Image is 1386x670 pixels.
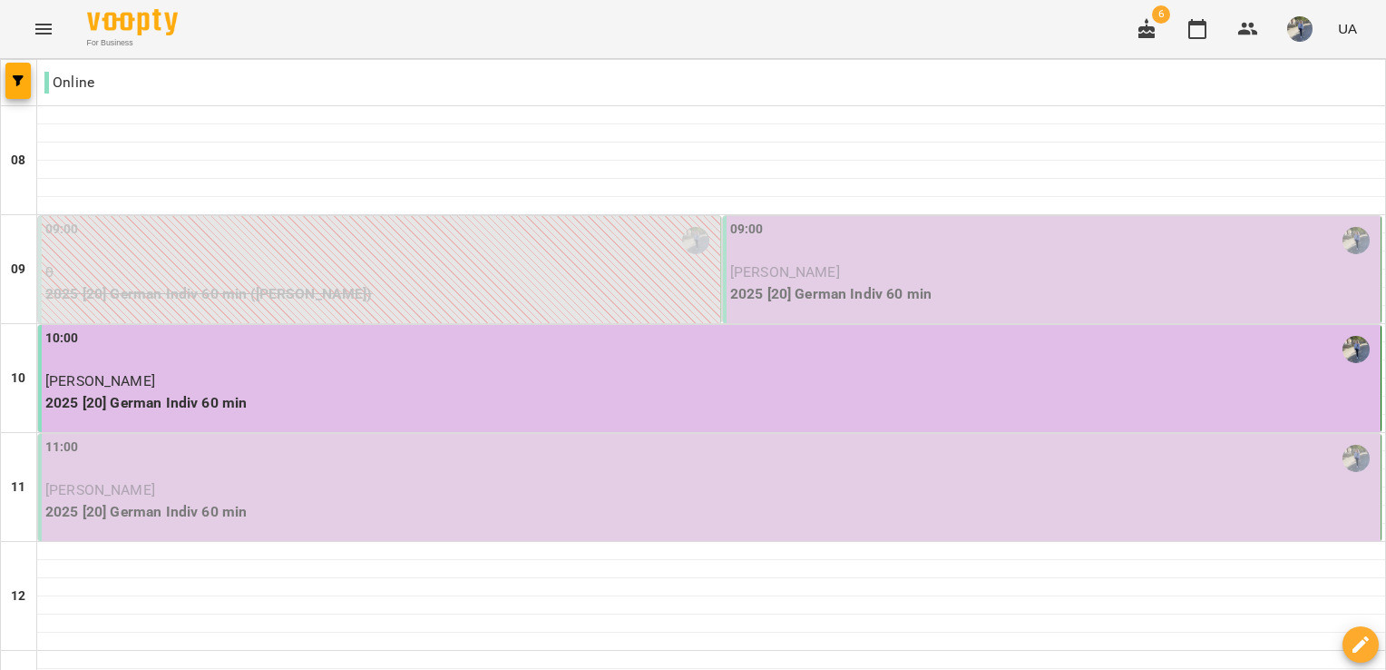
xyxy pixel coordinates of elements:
span: 6 [1152,5,1170,24]
span: [PERSON_NAME] [45,372,155,389]
p: 2025 [20] German Indiv 60 min [45,392,1377,414]
p: 2025 [20] German Indiv 60 min [45,501,1377,523]
img: Мірошніченко Вікторія Сергіївна (н) [1342,445,1370,472]
span: UA [1338,19,1357,38]
img: 9057b12b0e3b5674d2908fc1e5c3d556.jpg [1287,16,1313,42]
button: UA [1331,12,1364,45]
img: Мірошніченко Вікторія Сергіївна (н) [682,227,709,254]
p: Online [44,72,94,94]
label: 11:00 [45,438,79,458]
h6: 12 [11,586,25,606]
img: Voopty Logo [87,9,178,35]
label: 09:00 [45,220,79,240]
p: 2025 [20] German Indiv 60 min [730,283,1377,305]
img: Мірошніченко Вікторія Сергіївна (н) [1342,336,1370,363]
h6: 08 [11,151,25,171]
p: 0 [45,261,717,283]
span: [PERSON_NAME] [730,263,840,281]
p: 2025 [20] German Indiv 60 min ([PERSON_NAME]) [45,283,717,305]
button: Menu [22,7,65,51]
h6: 10 [11,369,25,389]
h6: 11 [11,478,25,498]
span: For Business [87,37,178,49]
label: 10:00 [45,329,79,349]
img: Мірошніченко Вікторія Сергіївна (н) [1342,227,1370,254]
h6: 09 [11,260,25,280]
label: 09:00 [730,220,764,240]
span: [PERSON_NAME] [45,481,155,498]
